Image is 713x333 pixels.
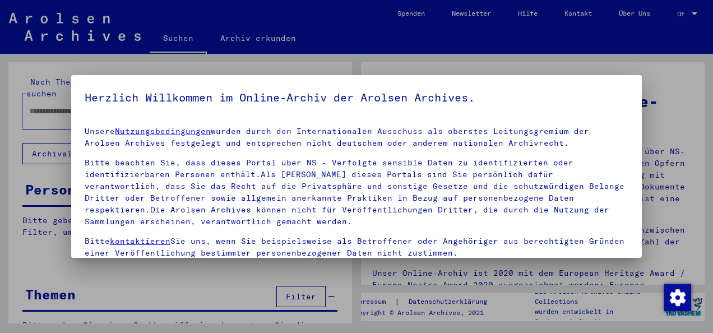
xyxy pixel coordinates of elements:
img: Zustimmung ändern [664,284,691,311]
p: Unsere wurden durch den Internationalen Ausschuss als oberstes Leitungsgremium der Arolsen Archiv... [85,126,628,149]
a: Nutzungsbedingungen [115,126,211,136]
h5: Herzlich Willkommen im Online-Archiv der Arolsen Archives. [85,89,628,107]
p: Bitte Sie uns, wenn Sie beispielsweise als Betroffener oder Angehöriger aus berechtigten Gründen ... [85,235,628,259]
div: Zustimmung ändern [664,284,691,311]
a: kontaktieren [110,236,170,246]
p: Bitte beachten Sie, dass dieses Portal über NS - Verfolgte sensible Daten zu identifizierten oder... [85,157,628,228]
